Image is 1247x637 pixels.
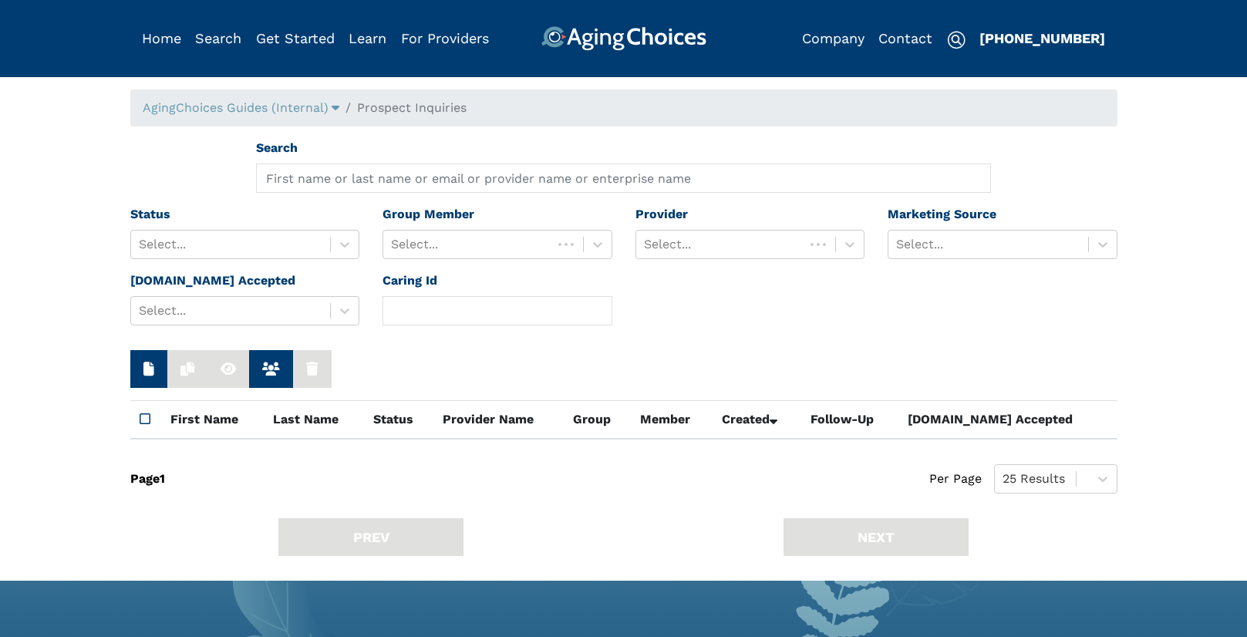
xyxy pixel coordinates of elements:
a: Search [195,30,241,46]
a: Get Started [256,30,335,46]
th: Provider Name [433,401,564,440]
th: Member [631,401,713,440]
div: Popover trigger [143,99,339,117]
span: Per Page [929,464,982,494]
th: Last Name [264,401,364,440]
th: Created [713,401,800,440]
a: [PHONE_NUMBER] [979,30,1105,46]
button: Duplicate [167,350,207,388]
th: First Name [161,401,264,440]
nav: breadcrumb [130,89,1117,126]
img: AgingChoices [541,26,706,51]
a: Contact [878,30,932,46]
th: Status [364,401,434,440]
label: Search [256,139,298,157]
span: AgingChoices Guides (Internal) [143,100,329,115]
label: Marketing Source [888,205,996,224]
label: Provider [635,205,688,224]
button: New [130,350,167,388]
a: Learn [349,30,386,46]
div: Page 1 [130,464,165,494]
div: Popover trigger [195,26,241,51]
label: Caring Id [383,271,437,290]
button: View Members [249,350,293,388]
a: For Providers [401,30,489,46]
th: [DOMAIN_NAME] Accepted [898,401,1117,440]
label: Status [130,205,170,224]
label: [DOMAIN_NAME] Accepted [130,271,295,290]
img: search-icon.svg [947,31,966,49]
button: NEXT [784,518,969,556]
button: PREV [278,518,463,556]
label: Group Member [383,205,474,224]
button: Delete [293,350,332,388]
a: AgingChoices Guides (Internal) [143,100,339,115]
a: Home [142,30,181,46]
th: Group [564,401,631,440]
span: Prospect Inquiries [357,100,467,115]
a: Company [802,30,864,46]
th: Follow-Up [801,401,898,440]
button: View [207,350,249,388]
input: First name or last name or email or provider name or enterprise name [256,163,991,193]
